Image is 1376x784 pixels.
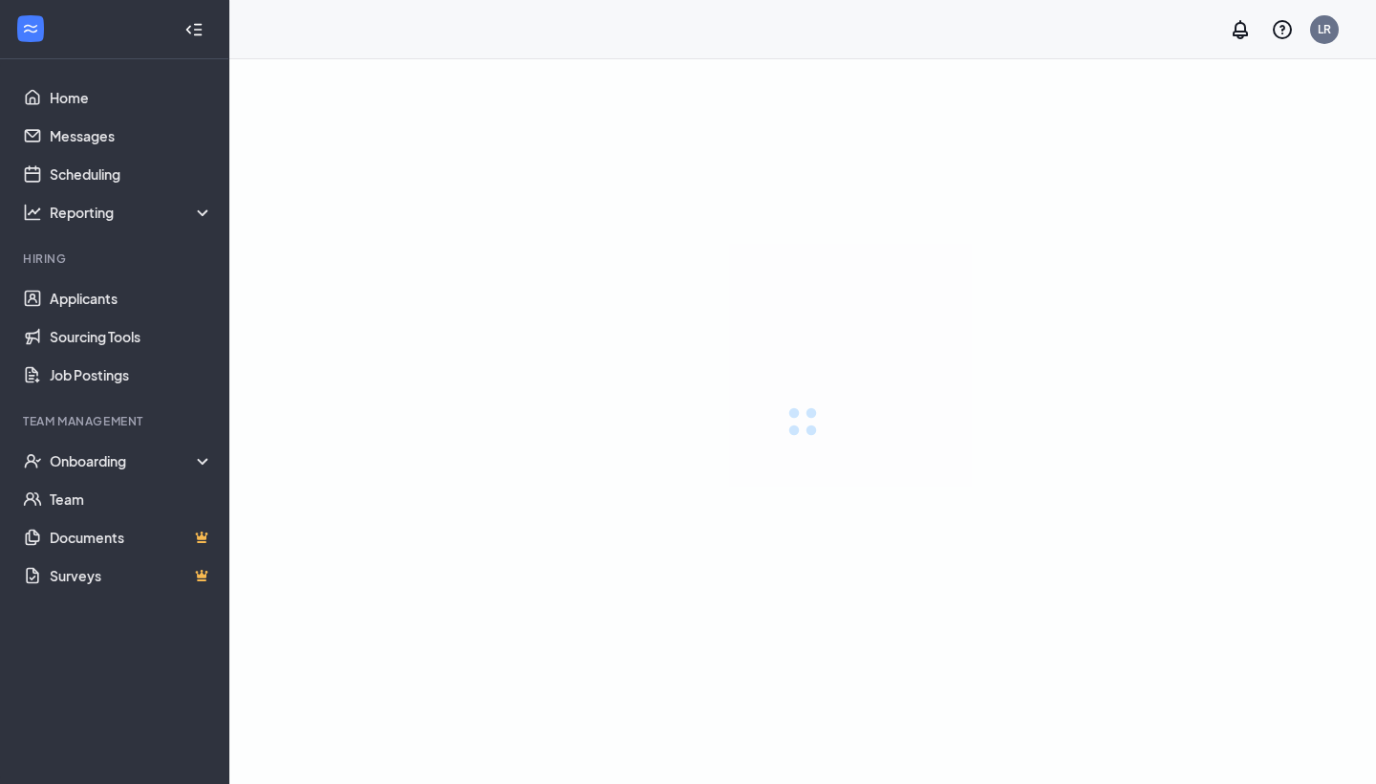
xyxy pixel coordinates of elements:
[23,203,42,222] svg: Analysis
[23,451,42,470] svg: UserCheck
[50,279,213,317] a: Applicants
[184,20,204,39] svg: Collapse
[50,117,213,155] a: Messages
[1229,18,1252,41] svg: Notifications
[50,317,213,356] a: Sourcing Tools
[23,413,209,429] div: Team Management
[21,19,40,38] svg: WorkstreamLogo
[1318,21,1331,37] div: LR
[1271,18,1294,41] svg: QuestionInfo
[50,451,214,470] div: Onboarding
[50,203,214,222] div: Reporting
[50,480,213,518] a: Team
[23,250,209,267] div: Hiring
[50,518,213,556] a: DocumentsCrown
[50,356,213,394] a: Job Postings
[50,556,213,595] a: SurveysCrown
[50,155,213,193] a: Scheduling
[50,78,213,117] a: Home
